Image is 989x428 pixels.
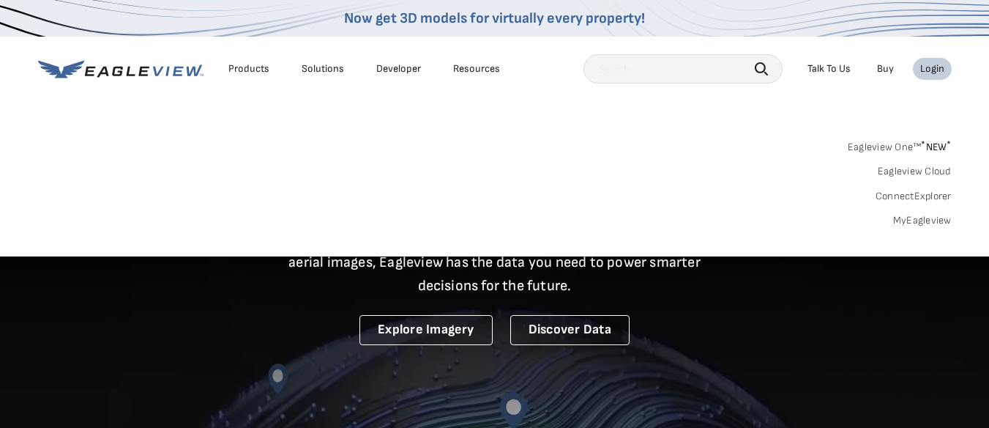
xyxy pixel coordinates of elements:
div: Solutions [302,62,344,75]
a: Discover Data [510,315,630,345]
div: Talk To Us [807,62,851,75]
a: Now get 3D models for virtually every property! [344,10,645,27]
a: Buy [877,62,894,75]
a: ConnectExplorer [876,190,952,203]
a: Eagleview Cloud [878,165,952,178]
p: A new era starts here. Built on more than 3.5 billion high-resolution aerial images, Eagleview ha... [271,227,719,298]
a: Explore Imagery [359,315,493,345]
span: NEW [921,141,951,153]
div: Products [228,62,269,75]
div: Login [920,62,944,75]
a: Eagleview One™*NEW* [848,136,952,153]
a: Developer [376,62,421,75]
input: Search [583,54,783,84]
div: Resources [453,62,500,75]
a: MyEagleview [893,214,952,227]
